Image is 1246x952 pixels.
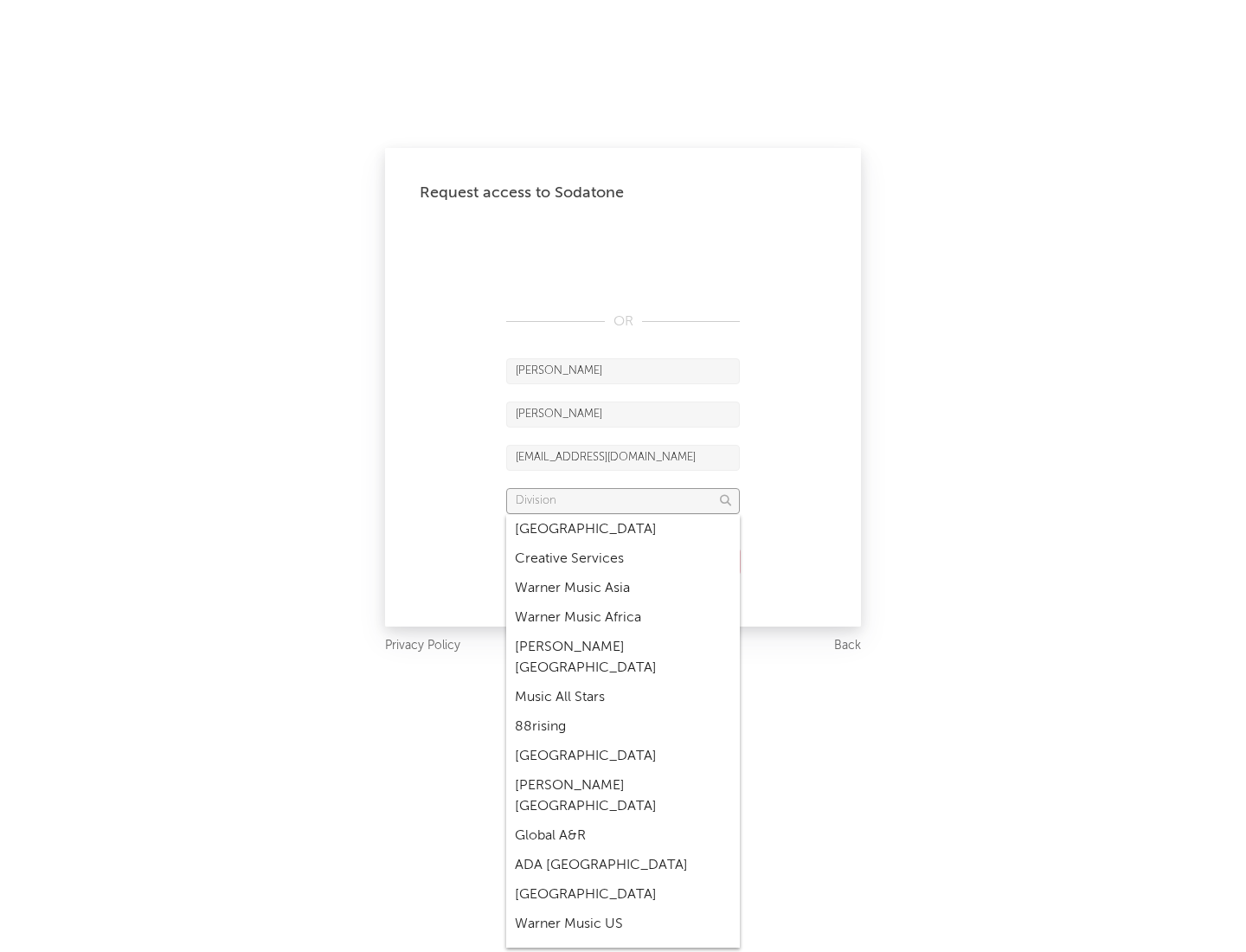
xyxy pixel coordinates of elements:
[506,544,740,574] div: Creative Services
[506,742,740,771] div: [GEOGRAPHIC_DATA]
[506,603,740,633] div: Warner Music Africa
[506,910,740,939] div: Warner Music US
[506,683,740,712] div: Music All Stars
[506,880,740,910] div: [GEOGRAPHIC_DATA]
[506,358,740,384] input: First Name
[506,851,740,880] div: ADA [GEOGRAPHIC_DATA]
[506,488,740,514] input: Division
[506,771,740,821] div: [PERSON_NAME] [GEOGRAPHIC_DATA]
[385,635,460,657] a: Privacy Policy
[834,635,861,657] a: Back
[506,633,740,683] div: [PERSON_NAME] [GEOGRAPHIC_DATA]
[506,402,740,428] input: Last Name
[420,183,826,203] div: Request access to Sodatone
[506,312,740,332] div: OR
[506,574,740,603] div: Warner Music Asia
[506,515,740,544] div: [GEOGRAPHIC_DATA]
[506,712,740,742] div: 88rising
[506,821,740,851] div: Global A&R
[506,445,740,471] input: Email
